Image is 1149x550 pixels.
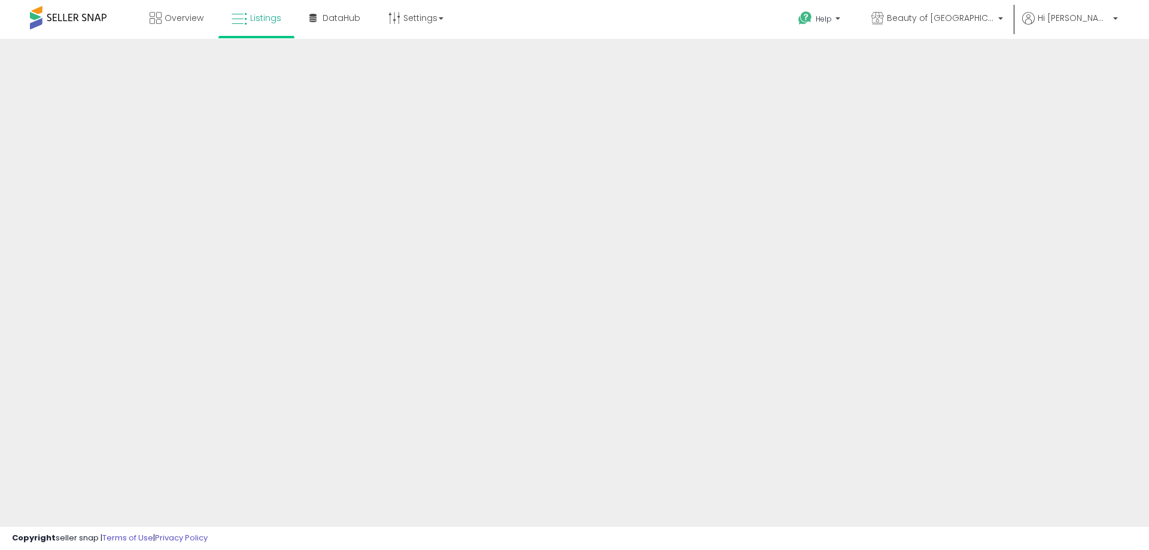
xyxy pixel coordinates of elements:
[1038,12,1110,24] span: Hi [PERSON_NAME]
[789,2,852,39] a: Help
[323,12,360,24] span: DataHub
[12,532,56,543] strong: Copyright
[12,533,208,544] div: seller snap | |
[1022,12,1118,39] a: Hi [PERSON_NAME]
[816,14,832,24] span: Help
[155,532,208,543] a: Privacy Policy
[250,12,281,24] span: Listings
[887,12,995,24] span: Beauty of [GEOGRAPHIC_DATA]
[798,11,813,26] i: Get Help
[102,532,153,543] a: Terms of Use
[165,12,203,24] span: Overview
